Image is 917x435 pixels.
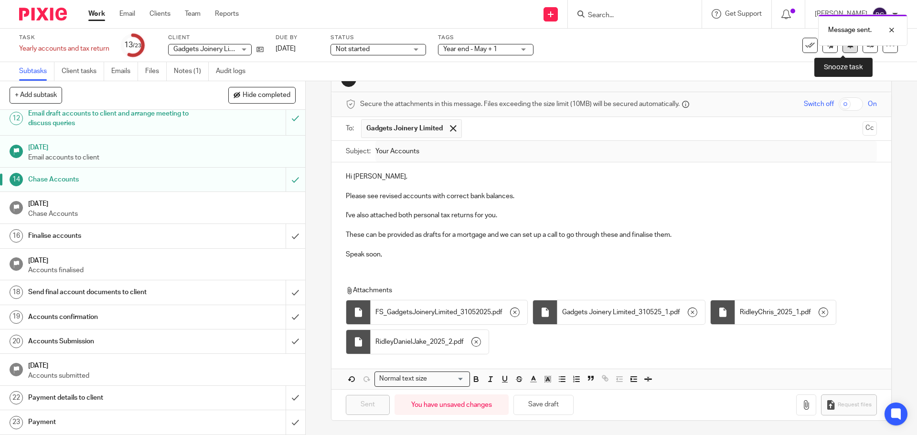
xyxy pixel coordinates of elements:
[395,394,509,415] div: You have unsaved changes
[124,40,141,51] div: 13
[28,197,296,209] h1: [DATE]
[10,286,23,299] div: 18
[28,209,296,219] p: Chase Accounts
[10,391,23,404] div: 22
[454,337,464,347] span: pdf
[28,415,193,429] h1: Payment
[119,9,135,19] a: Email
[173,46,246,53] span: Gadgets Joinery Limited
[562,308,669,317] span: Gadgets Joinery Limited_310525_1
[19,62,54,81] a: Subtasks
[10,310,23,324] div: 19
[10,112,23,125] div: 12
[375,337,452,347] span: RidleyDanielJake_2025_2
[28,285,193,299] h1: Send final account documents to client
[276,45,296,52] span: [DATE]
[346,230,876,240] p: These can be provided as drafts for a mortgage and we can set up a call to go through these and f...
[62,62,104,81] a: Client tasks
[28,140,296,152] h1: [DATE]
[492,308,502,317] span: pdf
[863,121,877,136] button: Cc
[346,124,356,133] label: To:
[216,62,253,81] a: Audit logs
[513,395,574,415] button: Save draft
[185,9,201,19] a: Team
[838,401,872,409] span: Request files
[10,335,23,348] div: 20
[28,172,193,187] h1: Chase Accounts
[430,374,464,384] input: Search for option
[443,46,497,53] span: Year end - May + 1
[346,172,876,181] p: Hi [PERSON_NAME],
[10,416,23,429] div: 23
[377,374,429,384] span: Normal text size
[336,46,370,53] span: Not started
[872,7,887,22] img: svg%3E
[228,87,296,103] button: Hide completed
[28,359,296,371] h1: [DATE]
[10,229,23,243] div: 16
[366,124,443,133] span: Gadgets Joinery Limited
[801,308,811,317] span: pdf
[828,25,872,35] p: Message sent.
[28,229,193,243] h1: Finalise accounts
[346,147,371,156] label: Subject:
[346,211,876,220] p: I've also attached both personal tax returns for you.
[371,300,527,324] div: .
[28,254,296,265] h1: [DATE]
[28,265,296,275] p: Accounts finalised
[10,87,62,103] button: + Add subtask
[19,44,109,53] div: Yearly accounts and tax return
[821,394,876,416] button: Request files
[670,308,680,317] span: pdf
[28,391,193,405] h1: Payment details to client
[149,9,171,19] a: Clients
[19,34,109,42] label: Task
[10,173,23,186] div: 14
[28,106,193,131] h1: Email draft accounts to client and arrange meeting to discuss queries
[174,62,209,81] a: Notes (1)
[28,334,193,349] h1: Accounts Submission
[346,395,390,415] input: Sent
[28,310,193,324] h1: Accounts confirmation
[28,153,296,162] p: Email accounts to client
[740,308,800,317] span: RidleyChris_2025_1
[438,34,533,42] label: Tags
[111,62,138,81] a: Emails
[168,34,264,42] label: Client
[346,250,876,259] p: Speak soon,
[215,9,239,19] a: Reports
[360,99,680,109] span: Secure the attachments in this message. Files exceeding the size limit (10MB) will be secured aut...
[868,99,877,109] span: On
[346,286,859,295] p: Attachments
[28,371,296,381] p: Accounts submitted
[88,9,105,19] a: Work
[735,300,836,324] div: .
[133,43,141,48] small: /23
[145,62,167,81] a: Files
[243,92,290,99] span: Hide completed
[371,330,489,354] div: .
[804,99,834,109] span: Switch off
[331,34,426,42] label: Status
[346,191,876,201] p: Please see revised accounts with correct bank balances.
[375,308,491,317] span: FS_GadgetsJoineryLimited_31052025
[557,300,705,324] div: .
[276,34,319,42] label: Due by
[19,8,67,21] img: Pixie
[374,371,470,386] div: Search for option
